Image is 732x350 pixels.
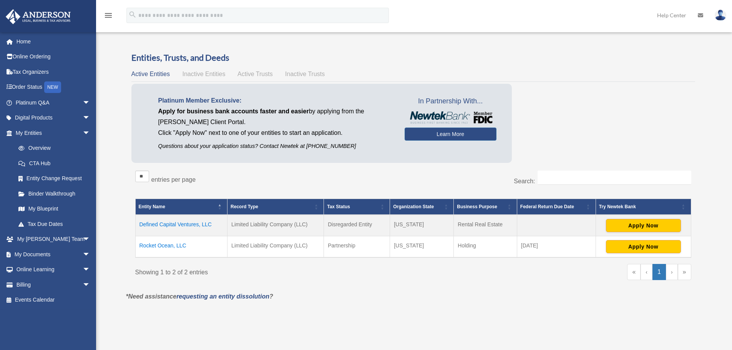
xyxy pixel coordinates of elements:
i: menu [104,11,113,20]
a: Platinum Q&Aarrow_drop_down [5,95,102,110]
a: 1 [652,264,666,280]
a: My [PERSON_NAME] Teamarrow_drop_down [5,232,102,247]
span: Business Purpose [457,204,497,209]
a: Digital Productsarrow_drop_down [5,110,102,126]
a: Last [678,264,691,280]
span: Organization State [393,204,434,209]
span: Federal Return Due Date [520,204,574,209]
a: menu [104,13,113,20]
td: [DATE] [517,236,596,258]
td: Rocket Ocean, LLC [135,236,227,258]
label: entries per page [151,176,196,183]
span: Inactive Entities [182,71,225,77]
a: My Blueprint [11,201,98,217]
td: Holding [454,236,517,258]
a: Online Ordering [5,49,102,65]
th: Organization State: Activate to sort [390,199,454,215]
a: Learn More [405,128,496,141]
a: Billingarrow_drop_down [5,277,102,292]
p: Platinum Member Exclusive: [158,95,393,106]
button: Apply Now [606,240,681,253]
span: arrow_drop_down [83,125,98,141]
a: Tax Due Dates [11,216,98,232]
span: Active Trusts [237,71,273,77]
span: arrow_drop_down [83,262,98,278]
th: Business Purpose: Activate to sort [454,199,517,215]
span: Active Entities [131,71,170,77]
td: Partnership [324,236,390,258]
div: Try Newtek Bank [599,202,679,211]
td: Disregarded Entity [324,215,390,236]
span: arrow_drop_down [83,277,98,293]
span: arrow_drop_down [83,232,98,247]
td: Defined Capital Ventures, LLC [135,215,227,236]
a: Online Learningarrow_drop_down [5,262,102,277]
label: Search: [514,178,535,184]
span: Record Type [231,204,258,209]
td: [US_STATE] [390,215,454,236]
div: Showing 1 to 2 of 2 entries [135,264,408,278]
a: Order StatusNEW [5,80,102,95]
th: Entity Name: Activate to invert sorting [135,199,227,215]
p: Click "Apply Now" next to one of your entities to start an application. [158,128,393,138]
span: arrow_drop_down [83,247,98,262]
th: Try Newtek Bank : Activate to sort [596,199,691,215]
a: Overview [11,141,94,156]
span: arrow_drop_down [83,110,98,126]
i: search [128,10,137,19]
img: Anderson Advisors Platinum Portal [3,9,73,24]
td: Rental Real Estate [454,215,517,236]
a: CTA Hub [11,156,98,171]
div: NEW [44,81,61,93]
a: Entity Change Request [11,171,98,186]
td: Limited Liability Company (LLC) [227,236,324,258]
span: Apply for business bank accounts faster and easier [158,108,309,114]
th: Tax Status: Activate to sort [324,199,390,215]
p: Questions about your application status? Contact Newtek at [PHONE_NUMBER] [158,141,393,151]
span: Inactive Trusts [285,71,325,77]
td: Limited Liability Company (LLC) [227,215,324,236]
a: My Documentsarrow_drop_down [5,247,102,262]
a: Home [5,34,102,49]
a: Events Calendar [5,292,102,308]
a: Binder Walkthrough [11,186,98,201]
span: arrow_drop_down [83,95,98,111]
span: Entity Name [139,204,165,209]
a: My Entitiesarrow_drop_down [5,125,98,141]
th: Record Type: Activate to sort [227,199,324,215]
span: In Partnership With... [405,95,496,108]
a: First [627,264,641,280]
a: Next [666,264,678,280]
a: Tax Organizers [5,64,102,80]
img: User Pic [715,10,726,21]
th: Federal Return Due Date: Activate to sort [517,199,596,215]
a: Previous [641,264,652,280]
h3: Entities, Trusts, and Deeds [131,52,695,64]
p: by applying from the [PERSON_NAME] Client Portal. [158,106,393,128]
img: NewtekBankLogoSM.png [408,111,493,124]
em: *Need assistance ? [126,293,273,300]
button: Apply Now [606,219,681,232]
span: Tax Status [327,204,350,209]
a: requesting an entity dissolution [176,293,269,300]
td: [US_STATE] [390,236,454,258]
